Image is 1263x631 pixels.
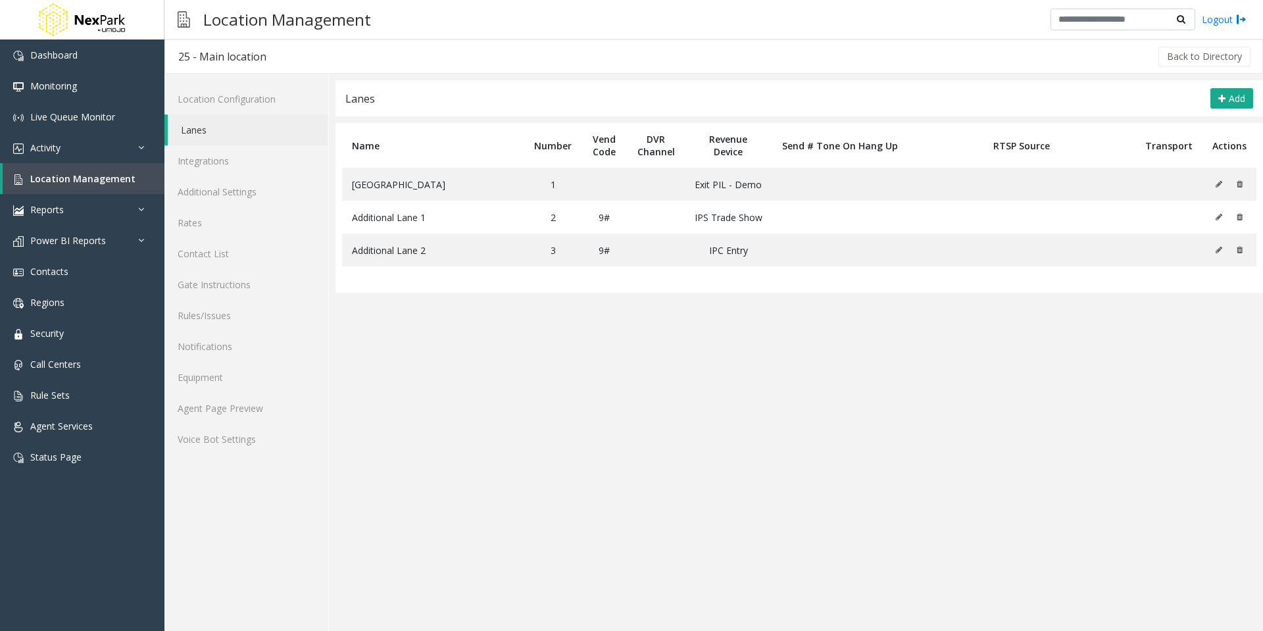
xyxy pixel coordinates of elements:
td: 9# [582,234,627,266]
th: Number [524,123,582,168]
span: Reports [30,203,64,216]
th: Send # Tone On Hang Up [772,123,908,168]
th: Name [342,123,524,168]
img: 'icon' [13,422,24,432]
img: 'icon' [13,453,24,463]
span: Location Management [30,172,136,185]
span: Activity [30,141,61,154]
span: Call Centers [30,358,81,370]
span: [GEOGRAPHIC_DATA] [352,178,445,191]
span: Additional Lane 1 [352,211,426,224]
a: Gate Instructions [164,269,328,300]
span: Power BI Reports [30,234,106,247]
th: Revenue Device [685,123,772,168]
span: Add [1229,92,1245,105]
img: 'icon' [13,143,24,154]
a: Integrations [164,145,328,176]
button: Add [1210,88,1253,109]
a: Rates [164,207,328,238]
span: Regions [30,296,64,309]
img: 'icon' [13,82,24,92]
a: Location Configuration [164,84,328,114]
th: DVR Channel [628,123,685,168]
a: Additional Settings [164,176,328,207]
img: 'icon' [13,391,24,401]
a: Lanes [168,114,328,145]
img: 'icon' [13,51,24,61]
a: Agent Page Preview [164,393,328,424]
a: Notifications [164,331,328,362]
div: Lanes [345,90,375,107]
a: Location Management [3,163,164,194]
td: 1 [524,168,582,201]
td: 9# [582,201,627,234]
h3: Location Management [197,3,378,36]
img: 'icon' [13,113,24,123]
img: 'icon' [13,267,24,278]
img: 'icon' [13,360,24,370]
span: Monitoring [30,80,77,92]
a: Logout [1202,13,1247,26]
th: Vend Code [582,123,627,168]
img: 'icon' [13,298,24,309]
td: IPC Entry [685,234,772,266]
button: Back to Directory [1158,47,1251,66]
td: 3 [524,234,582,266]
a: Equipment [164,362,328,393]
td: Exit PIL - Demo [685,168,772,201]
img: 'icon' [13,174,24,185]
img: 'icon' [13,205,24,216]
span: Contacts [30,265,68,278]
span: Security [30,327,64,340]
a: Contact List [164,238,328,269]
th: RTSP Source [908,123,1135,168]
img: 'icon' [13,329,24,340]
span: Additional Lane 2 [352,244,426,257]
td: IPS Trade Show [685,201,772,234]
td: 2 [524,201,582,234]
span: Dashboard [30,49,78,61]
div: 25 - Main location [178,48,266,65]
img: 'icon' [13,236,24,247]
span: Rule Sets [30,389,70,401]
img: pageIcon [178,3,190,36]
th: Actions [1202,123,1256,168]
a: Rules/Issues [164,300,328,331]
span: Agent Services [30,420,93,432]
span: Status Page [30,451,82,463]
img: logout [1236,13,1247,26]
span: Live Queue Monitor [30,111,115,123]
a: Voice Bot Settings [164,424,328,455]
th: Transport [1135,123,1202,168]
